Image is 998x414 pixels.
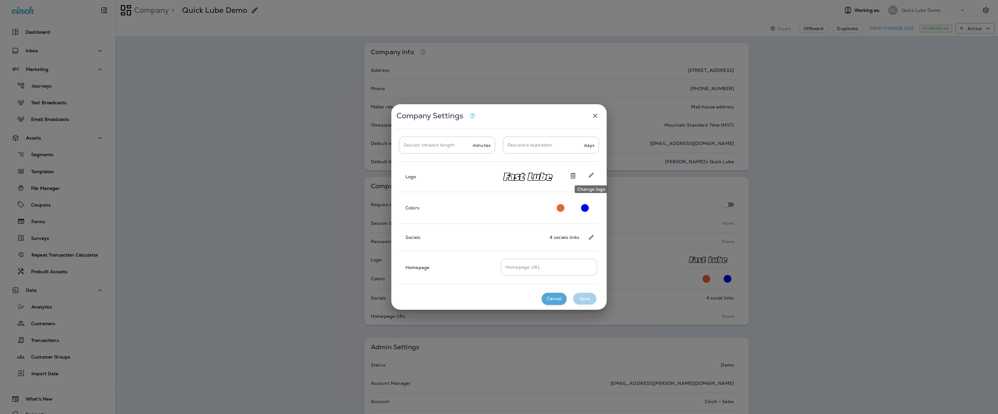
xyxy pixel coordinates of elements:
button: Change logo [585,169,597,181]
p: Colors [405,205,420,210]
span: Company Settings [396,111,463,121]
div: Change Primary Color [557,204,564,212]
div: Change logo [575,185,608,193]
button: Cancel [542,293,567,305]
p: 4 socials links [550,235,579,240]
p: days [584,143,595,148]
img: fast-lube-logo%20edited_58497467-05c8-480e-a05b-65892b4bfc8d.png [495,169,561,184]
p: minutes [473,143,491,148]
div: Change Primary Color [581,204,589,212]
p: Logo [405,174,416,179]
button: Remove logo [567,169,579,182]
button: Change social links [585,232,597,243]
p: Homepage [405,265,429,270]
p: Socials [405,235,420,240]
